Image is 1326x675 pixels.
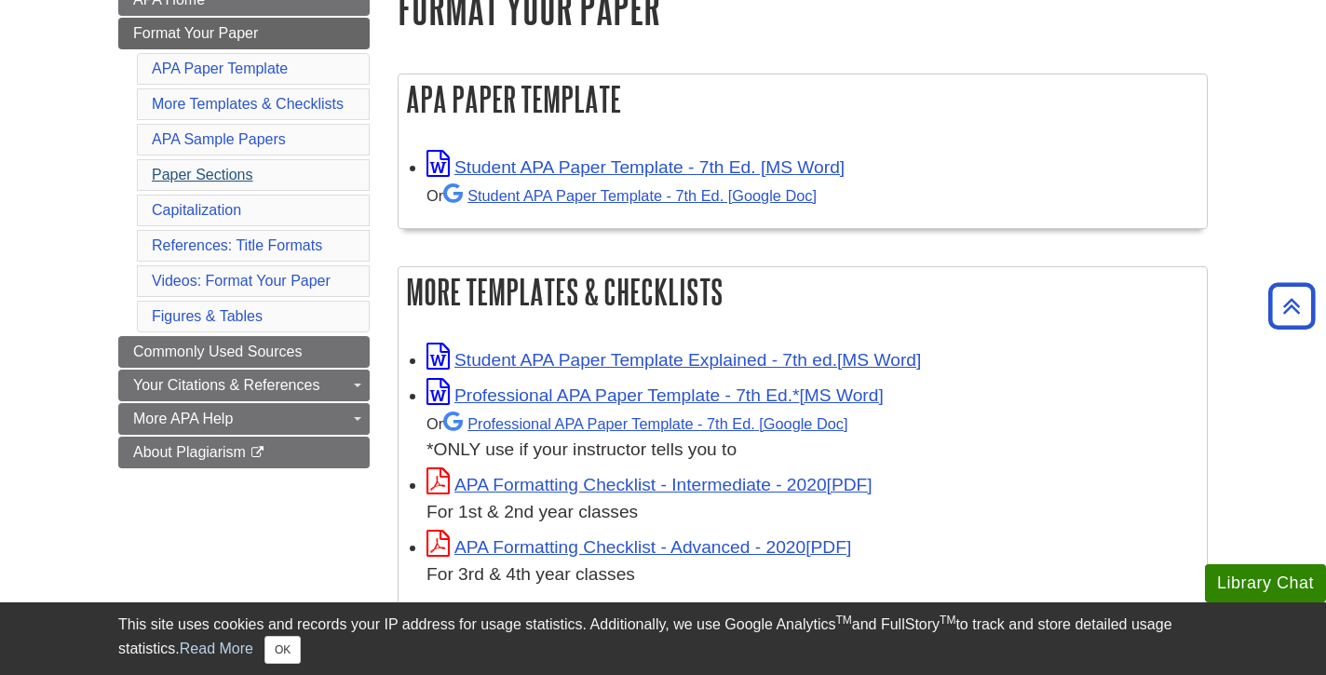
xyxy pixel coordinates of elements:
span: About Plagiarism [133,444,246,460]
a: Commonly Used Sources [118,336,370,368]
a: APA Sample Papers [152,131,286,147]
a: Paper Sections [152,167,253,182]
span: Commonly Used Sources [133,344,302,359]
i: This link opens in a new window [250,447,265,459]
a: Capitalization [152,202,241,218]
span: Format Your Paper [133,25,258,41]
a: Link opens in new window [426,350,921,370]
a: About Plagiarism [118,437,370,468]
a: More Templates & Checklists [152,96,344,112]
a: Link opens in new window [426,475,873,494]
a: Link opens in new window [426,385,884,405]
a: Student APA Paper Template - 7th Ed. [Google Doc] [443,187,817,204]
h2: More Templates & Checklists [399,267,1207,317]
a: Figures & Tables [152,308,263,324]
div: This site uses cookies and records your IP address for usage statistics. Additionally, we use Goo... [118,614,1208,664]
a: Your Citations & References [118,370,370,401]
a: Videos: Format Your Paper [152,273,331,289]
a: Professional APA Paper Template - 7th Ed. [443,415,847,432]
a: Link opens in new window [426,537,851,557]
span: More APA Help [133,411,233,426]
a: Back to Top [1262,293,1321,318]
button: Library Chat [1205,564,1326,602]
small: Or [426,187,817,204]
div: *ONLY use if your instructor tells you to [426,410,1197,465]
a: More APA Help [118,403,370,435]
a: References: Title Formats [152,237,322,253]
button: Close [264,636,301,664]
a: Format Your Paper [118,18,370,49]
a: APA Paper Template [152,61,288,76]
span: Your Citations & References [133,377,319,393]
a: Read More [180,641,253,656]
h2: APA Paper Template [399,74,1207,124]
a: Link opens in new window [426,157,845,177]
sup: TM [940,614,955,627]
sup: TM [835,614,851,627]
div: For 3rd & 4th year classes [426,561,1197,588]
small: Or [426,415,847,432]
div: For 1st & 2nd year classes [426,499,1197,526]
